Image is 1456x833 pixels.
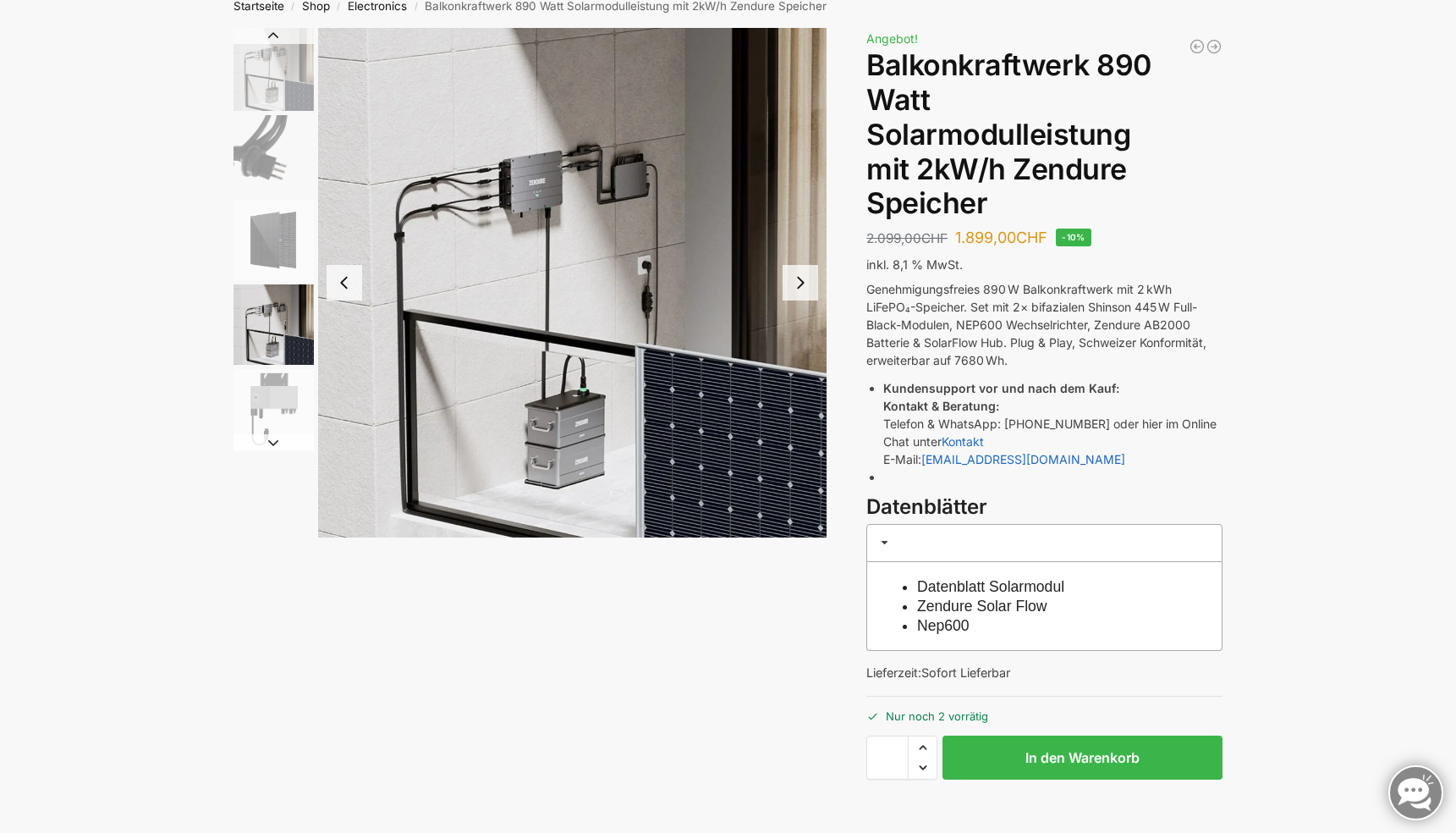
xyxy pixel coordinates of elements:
li: 5 / 5 [229,367,314,451]
li: 4 / 5 [318,28,827,538]
button: Previous slide [327,265,362,301]
li: 1 / 5 [229,28,314,113]
span: Sofort Lieferbar [921,665,1010,680]
button: In den Warenkorb [942,736,1222,780]
span: CHF [1016,229,1047,246]
img: Zendure-solar-flow-Batteriespeicher für Balkonkraftwerke [318,28,827,538]
a: Zendure Solar Flow [917,598,1047,615]
a: 890/600 Watt Solarkraftwerk + 2,7 KW Batteriespeicher Genehmigungsfrei [1189,38,1206,55]
strong: Kontakt & Beratung: [883,399,999,413]
li: 4 / 5 [229,282,314,367]
img: Zendure-solar-flow-Batteriespeicher für Balkonkraftwerke [234,28,314,111]
span: Angebot! [866,31,918,46]
bdi: 1.899,00 [955,229,1047,246]
img: nep-microwechselrichter-600w [234,369,314,450]
li: Telefon & WhatsApp: [PHONE_NUMBER] oder hier im Online Chat unter E-Mail: [883,379,1222,468]
h1: Balkonkraftwerk 890 Watt Solarmodulleistung mit 2kW/h Zendure Speicher [866,48,1222,221]
button: Previous slide [234,27,314,44]
span: CHF [921,230,948,246]
a: Nep600 [917,617,970,634]
span: Increase quantity [909,736,937,759]
li: 3 / 5 [229,197,314,282]
button: Next slide [234,434,314,451]
a: [EMAIL_ADDRESS][DOMAIN_NAME] [921,452,1125,466]
a: Kontakt [942,434,984,449]
h3: Datenblätter [866,493,1222,522]
li: 2 / 5 [229,113,314,197]
img: Anschlusskabel-3meter_schweizer-stecker [234,115,314,196]
span: inkl. 8,1 % MwSt. [866,257,963,272]
button: Next slide [783,265,818,301]
img: Maysun [234,200,314,280]
p: Nur noch 2 vorrätig [866,696,1222,725]
p: Genehmigungsfreies 890 W Balkonkraftwerk mit 2 kWh LiFePO₄-Speicher. Set mit 2× bifazialen Shinso... [866,280,1222,369]
strong: Kundensupport vor und nach dem Kauf: [883,381,1119,395]
img: Zendure-solar-flow-Batteriespeicher für Balkonkraftwerke [234,284,314,365]
a: Datenblatt Solarmodul [917,578,1064,595]
span: Lieferzeit: [866,665,1010,680]
span: Reduce quantity [909,757,937,779]
input: Produktmenge [866,736,909,780]
a: Balkonkraftwerk 890 Watt Solarmodulleistung mit 1kW/h Zendure Speicher [1206,38,1222,55]
span: -10% [1056,229,1091,246]
bdi: 2.099,00 [866,230,948,246]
